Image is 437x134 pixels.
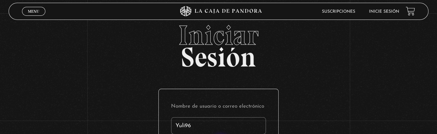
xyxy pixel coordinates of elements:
[25,15,42,20] span: Cerrar
[9,22,428,65] h2: Sesión
[369,10,399,14] a: Inicie sesión
[28,9,39,13] span: Menu
[322,10,355,14] a: Suscripciones
[406,7,415,16] a: View your shopping cart
[171,101,266,112] label: Nombre de usuario o correo electrónico
[9,22,428,49] span: Iniciar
